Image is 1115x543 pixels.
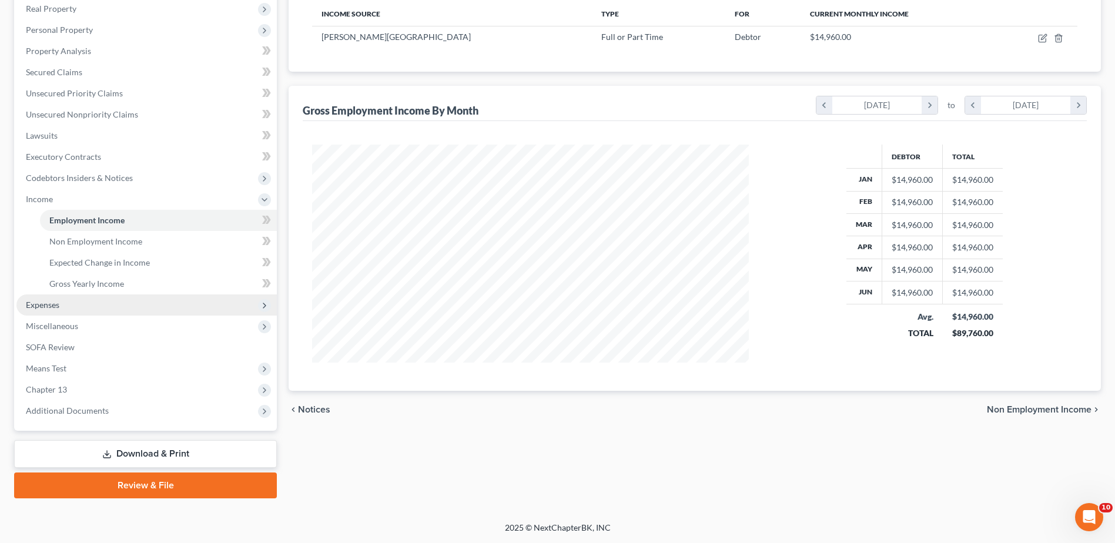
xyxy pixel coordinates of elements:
div: $14,960.00 [892,287,933,299]
span: Notices [298,405,330,414]
span: Unsecured Priority Claims [26,88,123,98]
i: chevron_left [289,405,298,414]
span: Codebtors Insiders & Notices [26,173,133,183]
span: Personal Property [26,25,93,35]
div: [DATE] [832,96,922,114]
span: Unsecured Nonpriority Claims [26,109,138,119]
iframe: Intercom live chat [1075,503,1103,531]
a: Non Employment Income [40,231,277,252]
span: Additional Documents [26,405,109,415]
span: Debtor [735,32,761,42]
span: Non Employment Income [49,236,142,246]
td: $14,960.00 [943,213,1003,236]
a: Download & Print [14,440,277,468]
td: $14,960.00 [943,169,1003,191]
span: Expenses [26,300,59,310]
span: Non Employment Income [987,405,1091,414]
span: Secured Claims [26,67,82,77]
span: Chapter 13 [26,384,67,394]
span: Miscellaneous [26,321,78,331]
span: Means Test [26,363,66,373]
span: [PERSON_NAME][GEOGRAPHIC_DATA] [322,32,471,42]
span: Income Source [322,9,380,18]
th: Jan [846,169,882,191]
span: Executory Contracts [26,152,101,162]
a: Gross Yearly Income [40,273,277,294]
span: Employment Income [49,215,125,225]
a: Unsecured Priority Claims [16,83,277,104]
span: Income [26,194,53,204]
div: Avg. [892,311,933,323]
a: Lawsuits [16,125,277,146]
th: Debtor [882,145,943,168]
i: chevron_left [965,96,981,114]
i: chevron_left [816,96,832,114]
div: TOTAL [892,327,933,339]
div: $14,960.00 [892,242,933,253]
a: Secured Claims [16,62,277,83]
div: $14,960.00 [892,264,933,276]
a: SOFA Review [16,337,277,358]
span: to [947,99,955,111]
button: chevron_left Notices [289,405,330,414]
i: chevron_right [1091,405,1101,414]
td: $14,960.00 [943,236,1003,259]
span: Type [601,9,619,18]
a: Expected Change in Income [40,252,277,273]
button: Non Employment Income chevron_right [987,405,1101,414]
a: Employment Income [40,210,277,231]
td: $14,960.00 [943,191,1003,213]
a: Unsecured Nonpriority Claims [16,104,277,125]
span: Full or Part Time [601,32,663,42]
th: Feb [846,191,882,213]
span: Property Analysis [26,46,91,56]
a: Review & File [14,472,277,498]
i: chevron_right [1070,96,1086,114]
td: $14,960.00 [943,259,1003,281]
div: $14,960.00 [892,219,933,231]
i: chevron_right [922,96,937,114]
span: Real Property [26,4,76,14]
th: Jun [846,281,882,304]
a: Property Analysis [16,41,277,62]
div: $14,960.00 [892,174,933,186]
span: Current Monthly Income [810,9,909,18]
div: $14,960.00 [952,311,994,323]
th: Mar [846,213,882,236]
div: 2025 © NextChapterBK, INC [223,522,893,543]
span: $14,960.00 [810,32,851,42]
td: $14,960.00 [943,281,1003,304]
span: Gross Yearly Income [49,279,124,289]
span: SOFA Review [26,342,75,352]
span: For [735,9,749,18]
th: Total [943,145,1003,168]
div: $89,760.00 [952,327,994,339]
div: $14,960.00 [892,196,933,208]
span: Expected Change in Income [49,257,150,267]
th: Apr [846,236,882,259]
div: [DATE] [981,96,1071,114]
a: Executory Contracts [16,146,277,167]
span: Lawsuits [26,130,58,140]
span: 10 [1099,503,1113,512]
th: May [846,259,882,281]
div: Gross Employment Income By Month [303,103,478,118]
